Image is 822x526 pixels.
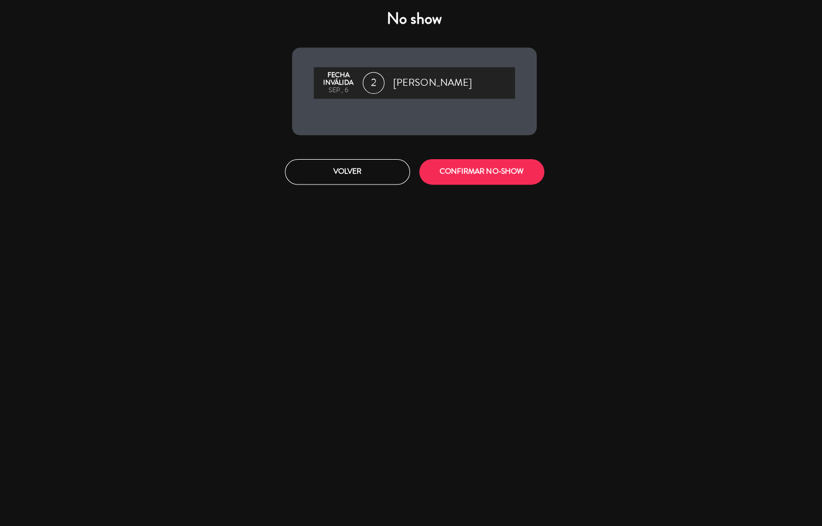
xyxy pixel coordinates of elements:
span: 2 [360,76,381,97]
h4: No show [290,13,532,32]
div: Fecha inválida [317,75,354,90]
button: CONFIRMAR NO-SHOW [416,162,540,187]
span: [PERSON_NAME] [390,78,468,94]
button: Volver [283,162,407,187]
div: sep., 6 [317,90,354,98]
